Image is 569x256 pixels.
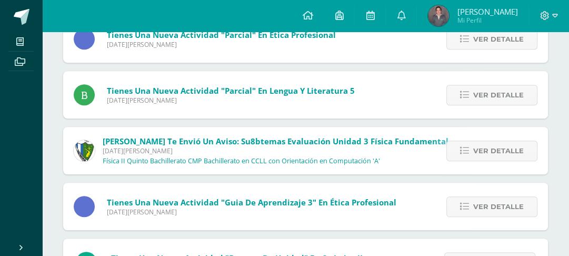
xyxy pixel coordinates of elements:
[107,208,396,216] span: [DATE][PERSON_NAME]
[103,146,448,155] span: [DATE][PERSON_NAME]
[103,136,448,146] span: [PERSON_NAME] te envió un aviso: Su8btemas Evaluación Unidad 3 Física Fundamental
[457,16,517,25] span: Mi Perfil
[473,29,524,49] span: Ver detalle
[457,6,517,17] span: [PERSON_NAME]
[107,96,355,105] span: [DATE][PERSON_NAME]
[107,29,336,40] span: Tienes una nueva actividad "parcial" En Ética Profesional
[103,157,380,165] p: Física II Quinto Bachillerato CMP Bachillerato en CCLL con Orientación en Computación 'A'
[473,197,524,216] span: Ver detalle
[74,140,95,161] img: d7d6d148f6dec277cbaab50fee73caa7.png
[107,85,355,96] span: Tienes una nueva actividad "Parcial" En Lengua y Literatura 5
[107,40,336,49] span: [DATE][PERSON_NAME]
[473,141,524,161] span: Ver detalle
[473,85,524,105] span: Ver detalle
[107,197,396,208] span: Tienes una nueva actividad "Guia de aprendizaje 3" En Ética Profesional
[428,5,449,26] img: 842d59e8866897ff6b93f5488f6b47a9.png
